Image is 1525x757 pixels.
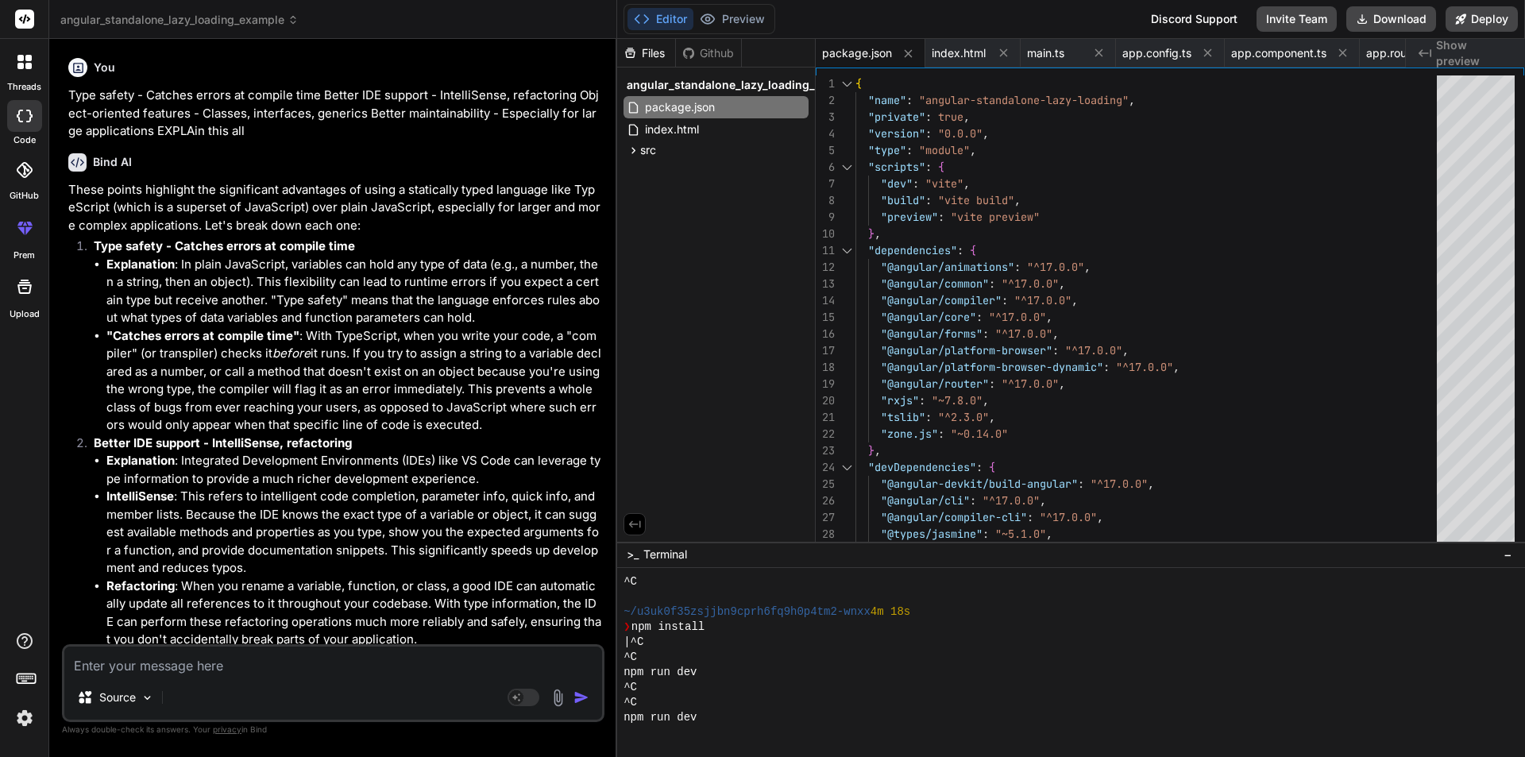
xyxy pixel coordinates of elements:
[836,242,857,259] div: Click to collapse the range.
[624,650,637,665] span: ^C
[106,256,601,327] li: : In plain JavaScript, variables can hold any type of data (e.g., a number, then a string, then a...
[14,133,36,147] label: code
[816,526,835,543] div: 28
[816,442,835,459] div: 23
[816,409,835,426] div: 21
[624,604,871,620] span: ~/u3uk0f35zsjjbn9cprh6fq9h0p4tm2-wnxx
[816,359,835,376] div: 18
[881,276,989,291] span: "@angular/common"
[1046,310,1052,324] span: ,
[970,243,976,257] span: {
[624,665,697,680] span: npm run dev
[938,126,983,141] span: "0.0.0"
[816,176,835,192] div: 7
[1122,343,1129,357] span: ,
[951,427,1008,441] span: "~0.14.0"
[1103,360,1110,374] span: :
[970,143,976,157] span: ,
[1014,293,1071,307] span: "^17.0.0"
[816,142,835,159] div: 5
[106,257,175,272] strong: Explanation
[816,75,835,92] div: 1
[272,346,311,361] em: before
[631,620,705,635] span: npm install
[1231,45,1326,61] span: app.component.ts
[627,77,861,93] span: angular_standalone_lazy_loading_example
[1052,326,1059,341] span: ,
[624,710,697,725] span: npm run dev
[983,326,989,341] span: :
[881,193,925,207] span: "build"
[989,276,995,291] span: :
[10,189,39,203] label: GitHub
[1436,37,1512,69] span: Show preview
[10,307,40,321] label: Upload
[94,238,355,253] strong: Type safety - Catches errors at compile time
[106,452,601,488] li: : Integrated Development Environments (IDEs) like VS Code can leverage type information to provid...
[11,705,38,732] img: settings
[836,159,857,176] div: Click to collapse the range.
[93,154,132,170] h6: Bind AI
[816,242,835,259] div: 11
[1014,193,1021,207] span: ,
[816,109,835,126] div: 3
[68,181,601,235] p: These points highlight the significant advantages of using a statically typed language like TypeS...
[213,724,241,734] span: privacy
[816,376,835,392] div: 19
[881,510,1027,524] span: "@angular/compiler-cli"
[1091,477,1148,491] span: "^17.0.0"
[1046,527,1052,541] span: ,
[822,45,892,61] span: package.json
[995,527,1046,541] span: "~5.1.0"
[99,689,136,705] p: Source
[983,393,989,407] span: ,
[640,142,656,158] span: src
[624,635,643,650] span: |^C
[106,453,175,468] strong: Explanation
[624,620,631,635] span: ❯
[983,493,1040,508] span: "^17.0.0"
[963,110,970,124] span: ,
[1346,6,1436,32] button: Download
[624,695,637,710] span: ^C
[938,160,944,174] span: {
[676,45,741,61] div: Github
[881,360,1103,374] span: "@angular/platform-browser-dynamic"
[816,309,835,326] div: 15
[1014,260,1021,274] span: :
[1116,360,1173,374] span: "^17.0.0"
[989,310,1046,324] span: "^17.0.0"
[881,210,938,224] span: "preview"
[14,249,35,262] label: prem
[836,459,857,476] div: Click to collapse the range.
[94,60,115,75] h6: You
[868,126,925,141] span: "version"
[1141,6,1247,32] div: Discord Support
[573,689,589,705] img: icon
[976,310,983,324] span: :
[932,45,986,61] span: index.html
[970,493,976,508] span: :
[836,75,857,92] div: Click to collapse the range.
[874,226,881,241] span: ,
[1027,45,1064,61] span: main.ts
[989,377,995,391] span: :
[549,689,567,707] img: attachment
[106,489,174,504] strong: IntelliSense
[932,393,983,407] span: "~7.8.0"
[643,547,687,562] span: Terminal
[995,326,1052,341] span: "^17.0.0"
[906,93,913,107] span: :
[106,327,601,435] li: : With TypeScript, when you write your code, a "compiler" (or transpiler) checks it it runs. If y...
[1366,45,1435,61] span: app.routes.ts
[976,460,983,474] span: :
[925,193,932,207] span: :
[881,293,1002,307] span: "@angular/compiler"
[881,493,970,508] span: "@angular/cli"
[957,243,963,257] span: :
[983,126,989,141] span: ,
[816,392,835,409] div: 20
[881,326,983,341] span: "@angular/forms"
[816,492,835,509] div: 26
[868,110,925,124] span: "private"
